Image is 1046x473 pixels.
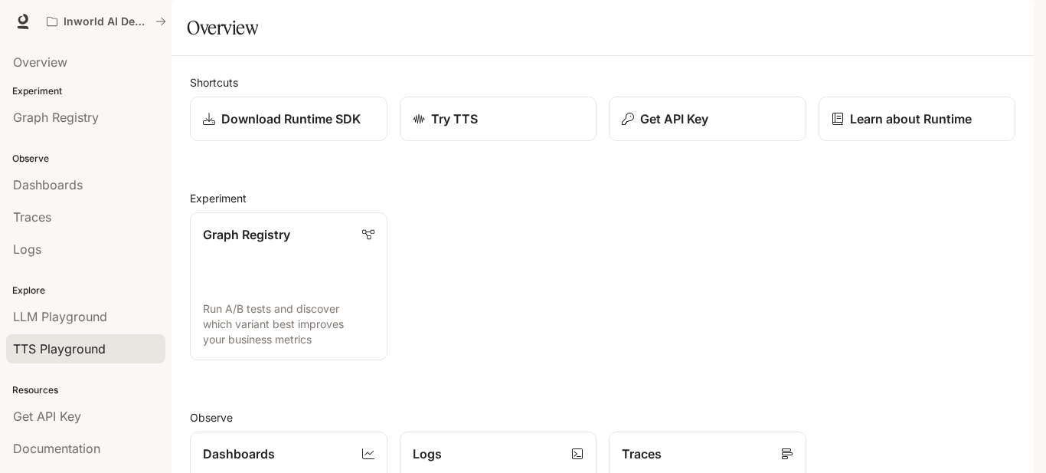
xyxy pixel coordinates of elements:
p: Learn about Runtime [850,110,972,128]
p: Traces [622,445,662,463]
a: Try TTS [400,97,597,141]
h2: Observe [190,409,1015,425]
p: Try TTS [431,110,478,128]
p: Dashboards [203,445,275,463]
p: Graph Registry [203,225,290,244]
p: Logs [413,445,442,463]
p: Inworld AI Demos [64,15,149,28]
h2: Shortcuts [190,74,1015,90]
p: Download Runtime SDK [221,110,361,128]
h1: Overview [187,12,258,43]
a: Graph RegistryRun A/B tests and discover which variant best improves your business metrics [190,212,387,360]
a: Download Runtime SDK [190,97,387,141]
button: All workspaces [40,6,173,37]
p: Run A/B tests and discover which variant best improves your business metrics [203,301,374,347]
a: Learn about Runtime [819,97,1016,141]
p: Get API Key [640,110,708,128]
h2: Experiment [190,190,1015,206]
button: Get API Key [609,97,806,141]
